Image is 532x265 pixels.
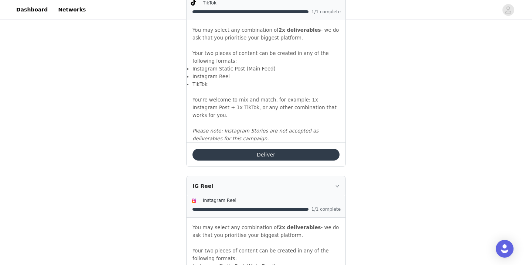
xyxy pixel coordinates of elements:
span: You may select any combination of - we do ask that you prioritise your biggest platform. [192,27,339,41]
img: Instagram Reels Icon [191,198,197,204]
i: icon: right [335,184,340,188]
strong: 2x deliverables [279,225,321,230]
span: 1/1 complete [311,207,341,211]
button: Deliver [192,149,340,161]
span: Instagram Reel [192,74,230,79]
span: You may select any combination of - we do ask that you prioritise your biggest platform. [192,225,339,238]
span: Your two pieces of content can be created in any of the following formats: [192,248,329,261]
strong: 2x deliverables [279,27,321,33]
span: Instagram Static Post (Main Feed) [192,66,276,72]
span: 1/1 complete [311,10,341,14]
em: Please note: Instagram Stories are not accepted as deliverables for this campaign. [192,128,318,141]
div: icon: rightIG Reel [187,176,345,196]
span: You’re welcome to mix and match, for example: 1x Instagram Post + 1x TikTok, or any other combina... [192,97,337,118]
span: TikTok [203,0,216,6]
a: Networks [54,1,90,18]
div: Open Intercom Messenger [496,240,514,258]
span: Your two pieces of content can be created in any of the following formats: [192,51,329,64]
span: Instagram Reel [203,198,236,203]
a: Dashboard [12,1,52,18]
div: avatar [505,4,512,16]
span: TikTok [192,82,208,87]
